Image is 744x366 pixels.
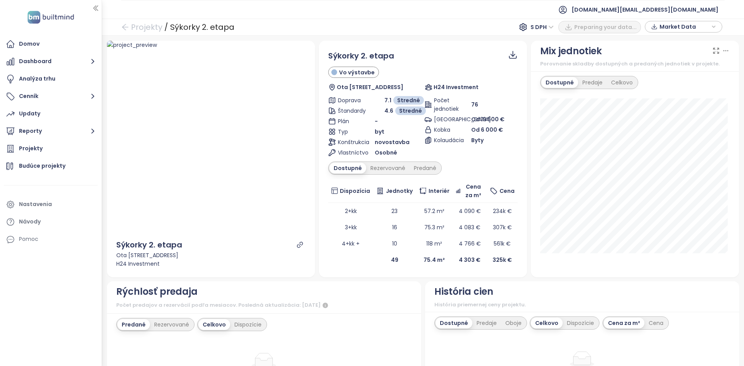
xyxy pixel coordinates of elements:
span: 234k € [493,207,512,215]
b: 49 [391,256,398,264]
div: Ota [STREET_ADDRESS] [116,251,306,259]
span: 4.6 [384,107,393,115]
div: Rýchlosť predaja [116,284,198,299]
span: Cena [499,187,515,195]
span: arrow-left [121,23,129,31]
span: S DPH [530,21,554,33]
td: 4+kk + [328,235,374,252]
span: Preparing your data... [574,23,637,31]
a: link [296,241,303,248]
div: Analýza trhu [19,74,55,84]
span: Vo výstavbe [339,68,375,77]
a: Domov [4,36,98,52]
div: Rezervované [150,319,193,330]
a: Projekty [4,141,98,156]
div: Návody [19,217,41,227]
div: Predaje [472,318,501,328]
div: Celkovo [531,318,563,328]
span: Market Data [660,21,710,33]
span: 4 083 € [459,223,480,231]
span: Stredné [397,96,420,105]
div: Updaty [19,109,40,119]
span: Konštrukcia [338,138,361,146]
div: Predané [117,319,150,330]
div: button [649,21,718,33]
div: Mix jednotiek [540,44,602,58]
span: Vlastníctvo [338,148,361,157]
td: 16 [373,219,416,235]
div: / [164,20,168,34]
span: Byty [471,136,484,144]
td: 23 [373,203,416,219]
div: Cena za m² [604,318,644,328]
span: [GEOGRAPHIC_DATA] [434,115,457,124]
div: Dostupné [541,77,578,88]
a: Analýza trhu [4,71,98,87]
td: 118 m² [416,235,453,252]
button: Reporty [4,124,98,139]
div: Cena [644,318,668,328]
span: Interiér [429,187,449,195]
span: Od 6 000 € [471,125,503,134]
div: Nastavenia [19,199,52,209]
span: Kolaudácia [434,136,457,144]
td: 57.2 m² [416,203,453,219]
a: Návody [4,214,98,230]
div: História cien [434,284,493,299]
b: 325k € [493,256,512,264]
td: 3+kk [328,219,374,235]
div: Predané [410,163,441,174]
img: logo [25,9,76,25]
div: H24 Investment [116,259,306,268]
span: Osobné [375,148,397,157]
span: Sýkorky 2. etapa [328,50,394,62]
span: byt [375,127,384,136]
button: Dashboard [4,54,98,69]
a: Updaty [4,106,98,122]
a: Budúce projekty [4,158,98,174]
span: Doprava [338,96,361,105]
span: [DOMAIN_NAME][EMAIL_ADDRESS][DOMAIN_NAME] [572,0,718,19]
span: Cena za m² [463,182,484,199]
span: 4 766 € [459,240,481,247]
div: Počet predajov a rezervácií podľa mesiacov. Posledná aktualizácia: [DATE] [116,301,412,310]
td: 75.3 m² [416,219,453,235]
span: H24 Investment [434,83,479,91]
div: Predaje [578,77,607,88]
span: Štandardy [338,107,361,115]
div: Budúce projekty [19,161,65,171]
div: Oboje [501,318,526,328]
span: Jednotky [386,187,413,195]
div: Pomoc [19,234,38,244]
div: Domov [19,39,40,49]
span: Ota [STREET_ADDRESS] [337,83,403,91]
div: Projekty [19,144,43,153]
div: Dostupné [436,318,472,328]
span: Kobka [434,125,457,134]
span: Typ [338,127,361,136]
span: Stredné [399,107,422,115]
div: Celkovo [607,77,637,88]
b: 4 303 € [459,256,480,264]
div: Rezervované [366,163,410,174]
span: 7.1 [384,96,391,105]
span: 307k € [493,223,512,231]
span: Od 19 500 € [471,115,505,123]
span: Dispozícia [340,187,370,195]
span: 76 [471,100,478,109]
div: Porovnanie skladby dostupných a predaných jednotiek v projekte. [540,60,730,68]
span: novostavba [375,138,410,146]
a: arrow-left Projekty [121,20,162,34]
span: 561k € [494,240,511,247]
button: Cenník [4,89,98,104]
div: História priemernej ceny projektu. [434,301,730,309]
div: Sýkorky 2. etapa [170,20,234,34]
a: Nastavenia [4,197,98,212]
div: Dispozície [230,319,266,330]
span: Plán [338,117,361,125]
div: Dostupné [329,163,366,174]
b: 75.4 m² [424,256,445,264]
span: Počet jednotiek [434,96,457,113]
span: 4 090 € [459,207,481,215]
